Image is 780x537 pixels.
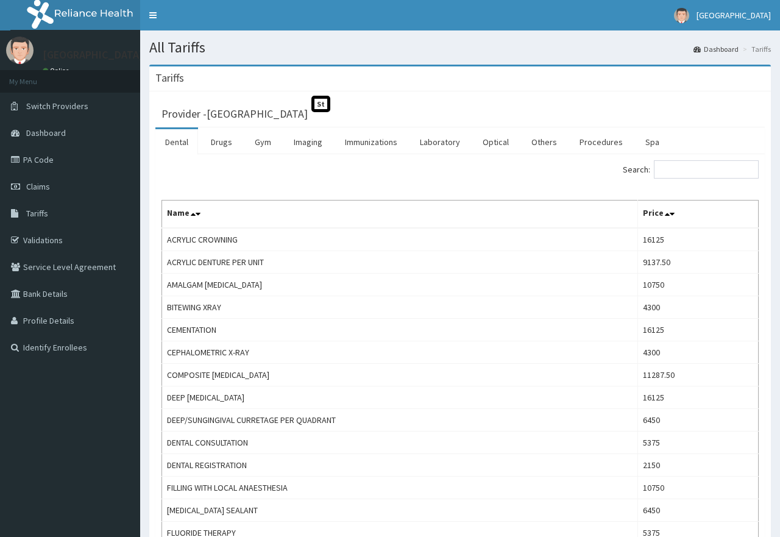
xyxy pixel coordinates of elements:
span: Dashboard [26,127,66,138]
a: Drugs [201,129,242,155]
img: User Image [674,8,689,23]
span: [GEOGRAPHIC_DATA] [697,10,771,21]
td: 11287.50 [637,364,758,386]
td: DEEP [MEDICAL_DATA] [162,386,638,409]
a: Laboratory [410,129,470,155]
td: AMALGAM [MEDICAL_DATA] [162,274,638,296]
span: Tariffs [26,208,48,219]
td: DENTAL REGISTRATION [162,454,638,477]
td: 6450 [637,409,758,432]
label: Search: [623,160,759,179]
h1: All Tariffs [149,40,771,55]
a: Others [522,129,567,155]
span: St [311,96,330,112]
th: Name [162,201,638,229]
td: 10750 [637,274,758,296]
td: 10750 [637,477,758,499]
td: CEPHALOMETRIC X-RAY [162,341,638,364]
a: Immunizations [335,129,407,155]
td: 16125 [637,386,758,409]
a: Spa [636,129,669,155]
td: 16125 [637,228,758,251]
td: 4300 [637,341,758,364]
a: Optical [473,129,519,155]
td: ACRYLIC DENTURE PER UNIT [162,251,638,274]
td: DENTAL CONSULTATION [162,432,638,454]
a: Procedures [570,129,633,155]
td: 16125 [637,319,758,341]
h3: Tariffs [155,73,184,84]
a: Dental [155,129,198,155]
td: CEMENTATION [162,319,638,341]
td: 9137.50 [637,251,758,274]
td: DEEP/SUNGINGIVAL CURRETAGE PER QUADRANT [162,409,638,432]
th: Price [637,201,758,229]
input: Search: [654,160,759,179]
p: [GEOGRAPHIC_DATA] [43,49,143,60]
td: ACRYLIC CROWNING [162,228,638,251]
td: FILLING WITH LOCAL ANAESTHESIA [162,477,638,499]
a: Imaging [284,129,332,155]
span: Claims [26,181,50,192]
td: 2150 [637,454,758,477]
h3: Provider - [GEOGRAPHIC_DATA] [161,108,308,119]
td: [MEDICAL_DATA] SEALANT [162,499,638,522]
li: Tariffs [740,44,771,54]
td: COMPOSITE [MEDICAL_DATA] [162,364,638,386]
td: 5375 [637,432,758,454]
td: 6450 [637,499,758,522]
span: Switch Providers [26,101,88,112]
td: 4300 [637,296,758,319]
img: User Image [6,37,34,64]
a: Online [43,66,72,75]
a: Dashboard [693,44,739,54]
a: Gym [245,129,281,155]
td: BITEWING XRAY [162,296,638,319]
